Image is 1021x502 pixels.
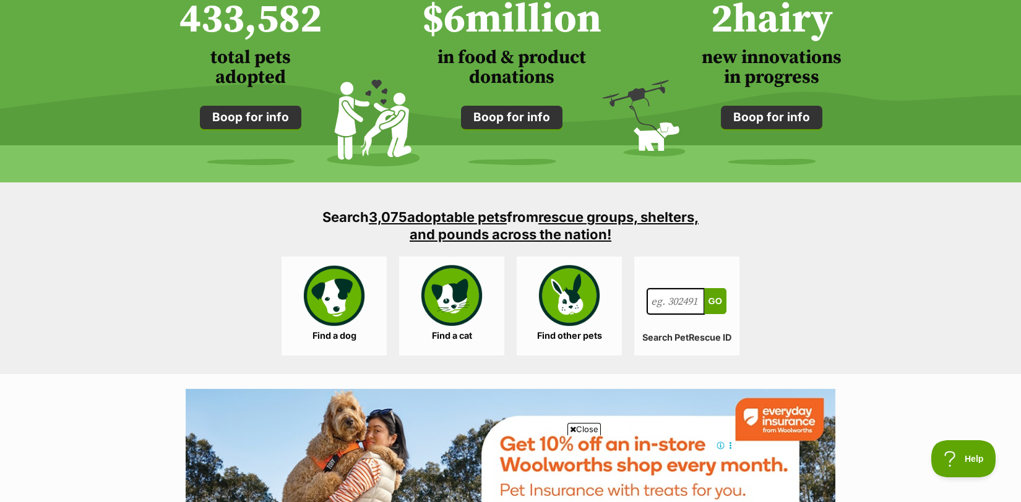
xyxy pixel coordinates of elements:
[399,257,504,355] a: Find a cat
[704,288,726,314] button: Go
[369,209,507,225] a: 3,075adoptable pets
[312,208,709,243] h3: Search from
[200,106,301,129] a: Boop for info
[931,440,996,477] iframe: Help Scout Beacon - Open
[647,288,705,315] input: eg. 302491
[634,333,739,343] label: Search PetRescue ID
[721,106,822,129] a: Boop for info
[567,423,601,435] span: Close
[517,257,622,355] a: Find other pets
[410,209,699,242] a: rescue groups, shelters, and pounds across the nation!
[461,106,562,129] a: Boop for info
[369,209,407,225] span: 3,075
[422,48,601,87] h3: in food & product donations
[282,257,387,355] a: Find a dog
[179,48,322,87] h3: total pets adopted
[702,48,842,87] h3: new innovations in progress
[285,440,736,496] iframe: Advertisement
